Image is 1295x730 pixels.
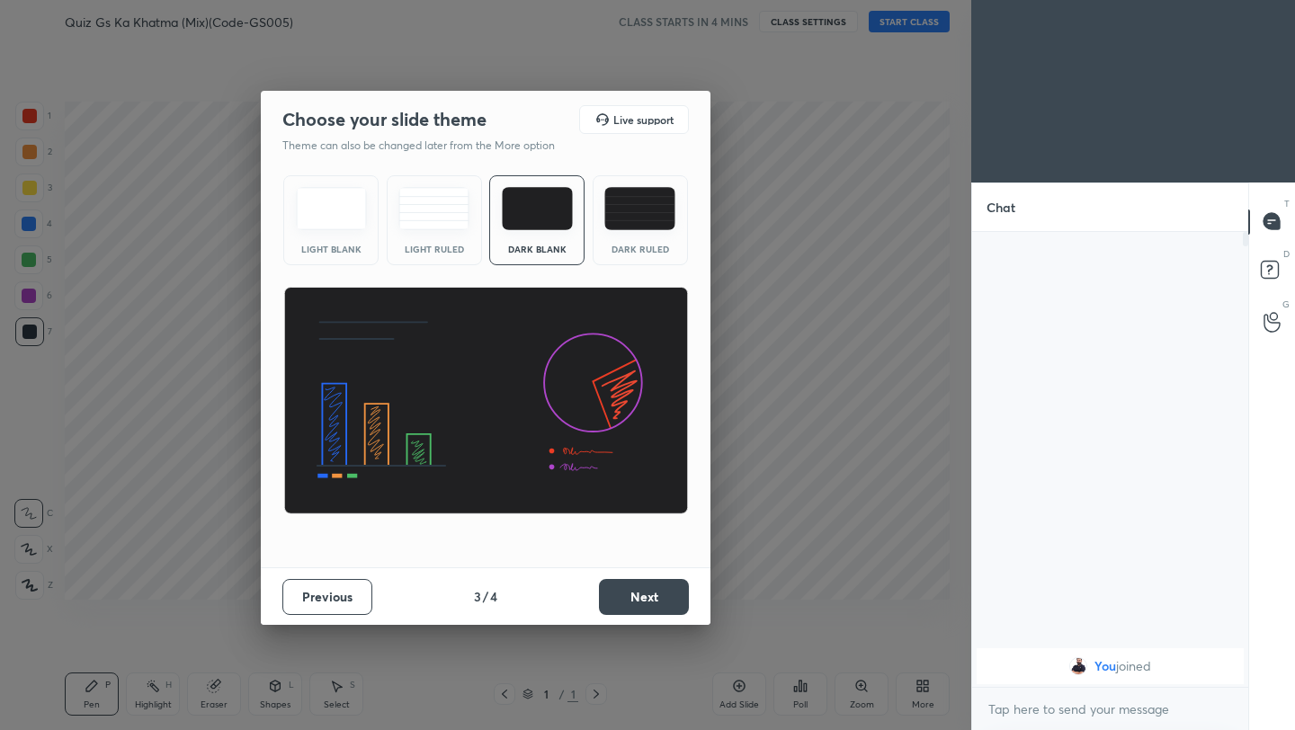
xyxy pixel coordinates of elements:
[283,287,689,515] img: darkThemeBanner.d06ce4a2.svg
[296,187,367,230] img: lightTheme.e5ed3b09.svg
[398,187,469,230] img: lightRuledTheme.5fabf969.svg
[502,187,573,230] img: darkTheme.f0cc69e5.svg
[295,245,367,254] div: Light Blank
[972,183,1030,231] p: Chat
[1284,197,1290,210] p: T
[604,187,675,230] img: darkRuledTheme.de295e13.svg
[282,138,574,154] p: Theme can also be changed later from the More option
[490,587,497,606] h4: 4
[1283,247,1290,261] p: D
[474,587,481,606] h4: 3
[1069,657,1087,675] img: 2e1776e2a17a458f8f2ae63657c11f57.jpg
[599,579,689,615] button: Next
[501,245,573,254] div: Dark Blank
[398,245,470,254] div: Light Ruled
[613,114,674,125] h5: Live support
[483,587,488,606] h4: /
[282,579,372,615] button: Previous
[972,645,1248,688] div: grid
[1282,298,1290,311] p: G
[282,108,487,131] h2: Choose your slide theme
[1116,659,1151,673] span: joined
[604,245,676,254] div: Dark Ruled
[1094,659,1116,673] span: You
